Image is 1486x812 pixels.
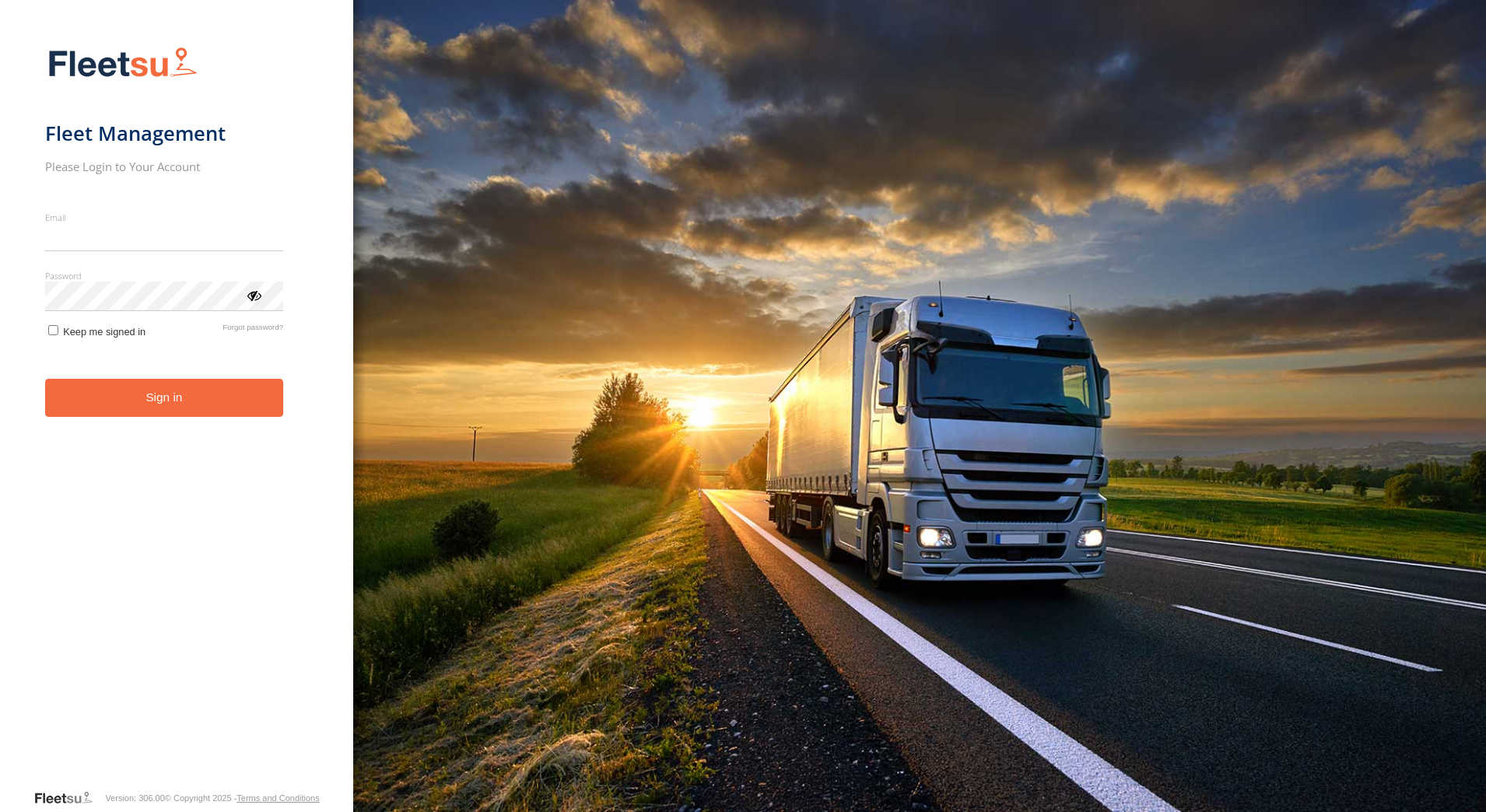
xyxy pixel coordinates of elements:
img: Fleetsu [45,44,201,83]
button: Sign in [45,379,284,417]
span: Keep me signed in [63,326,145,338]
h2: Please Login to Your Account [45,159,284,174]
a: Terms and Conditions [237,793,319,803]
form: main [45,37,309,789]
div: ViewPassword [246,287,261,303]
a: Forgot password? [223,323,283,338]
h1: Fleet Management [45,121,284,146]
label: Email [45,212,284,223]
div: Version: 306.00 [105,793,164,803]
input: Keep me signed in [48,325,58,335]
div: © Copyright 2025 - [165,793,320,803]
label: Password [45,270,284,282]
a: Visit our Website [33,790,105,806]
